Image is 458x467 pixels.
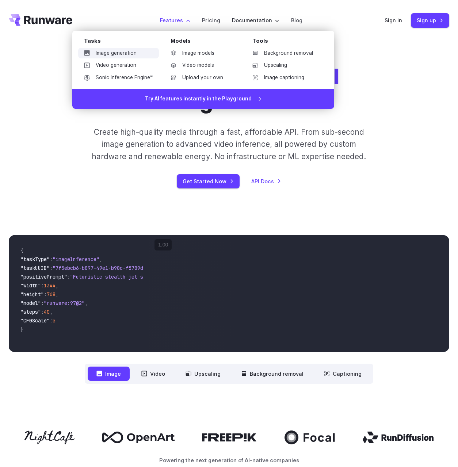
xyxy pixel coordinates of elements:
p: Create high-quality media through a fast, affordable API. From sub-second image generation to adv... [88,126,370,162]
span: "model" [20,300,41,306]
a: Video generation [78,60,159,71]
span: , [85,300,88,306]
span: "steps" [20,309,41,315]
button: Video [133,367,174,381]
span: : [67,273,70,280]
button: Image [88,367,130,381]
span: "runware:97@2" [44,300,85,306]
span: 1344 [44,282,56,289]
span: "taskUUID" [20,265,50,271]
a: Get Started Now [177,174,240,188]
span: : [50,265,53,271]
a: Upscaling [247,60,322,71]
a: Sonic Inference Engine™ [78,72,159,83]
a: Image captioning [247,72,322,83]
a: Pricing [202,16,220,24]
a: Background removal [247,48,322,59]
span: : [50,256,53,263]
a: Blog [291,16,302,24]
a: Try AI features instantly in the Playground [72,89,334,109]
div: Tasks [84,37,159,48]
span: "CFGScale" [20,317,50,324]
a: Video models [165,60,241,71]
span: : [41,309,44,315]
span: 768 [47,291,56,298]
span: , [56,291,58,298]
p: Powering the next generation of AI-native companies [9,456,449,464]
span: , [99,256,102,263]
span: "Futuristic stealth jet streaking through a neon-lit cityscape with glowing purple exhaust" [70,273,336,280]
span: , [50,309,53,315]
span: "7f3ebcb6-b897-49e1-b98c-f5789d2d40d7" [53,265,164,271]
span: { [20,247,23,254]
label: Documentation [232,16,279,24]
span: } [20,326,23,333]
label: Features [160,16,190,24]
a: Sign up [411,13,449,27]
a: API Docs [251,177,281,185]
span: "positivePrompt" [20,273,67,280]
a: Upload your own [165,72,241,83]
a: Image models [165,48,241,59]
span: "imageInference" [53,256,99,263]
span: : [41,282,44,289]
button: Captioning [315,367,370,381]
span: "height" [20,291,44,298]
span: 40 [44,309,50,315]
span: , [56,282,58,289]
span: : [50,317,53,324]
button: Upscaling [177,367,229,381]
a: Image generation [78,48,159,59]
button: Background removal [232,367,312,381]
span: 5 [53,317,56,324]
a: Sign in [385,16,402,24]
div: Models [171,37,241,48]
div: Tools [252,37,322,48]
span: "width" [20,282,41,289]
a: Go to / [9,14,72,26]
span: "taskType" [20,256,50,263]
span: : [44,291,47,298]
span: : [41,300,44,306]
